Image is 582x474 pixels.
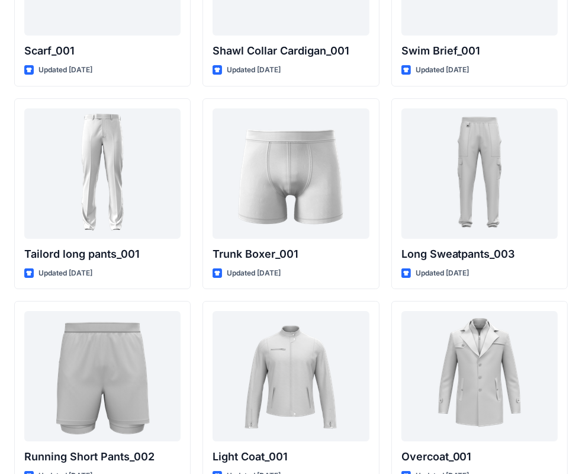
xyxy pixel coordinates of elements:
[227,64,281,76] p: Updated [DATE]
[24,449,181,465] p: Running Short Pants_002
[401,449,558,465] p: Overcoat_001
[24,108,181,239] a: Tailord long pants_001
[213,43,369,59] p: Shawl Collar Cardigan_001
[401,43,558,59] p: Swim Brief_001
[416,267,470,280] p: Updated [DATE]
[213,108,369,239] a: Trunk Boxer_001
[416,64,470,76] p: Updated [DATE]
[213,449,369,465] p: Light Coat_001
[24,246,181,262] p: Tailord long pants_001
[24,311,181,441] a: Running Short Pants_002
[401,108,558,239] a: Long Sweatpants_003
[213,246,369,262] p: Trunk Boxer_001
[227,267,281,280] p: Updated [DATE]
[213,311,369,441] a: Light Coat_001
[38,64,92,76] p: Updated [DATE]
[401,246,558,262] p: Long Sweatpants_003
[38,267,92,280] p: Updated [DATE]
[24,43,181,59] p: Scarf_001
[401,311,558,441] a: Overcoat_001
